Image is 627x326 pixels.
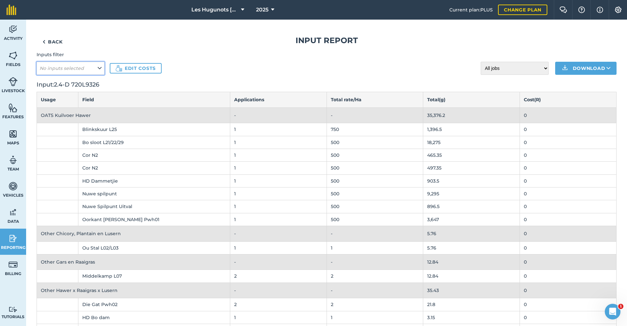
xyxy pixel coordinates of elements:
img: svg+xml;base64,PD94bWwgdmVyc2lvbj0iMS4wIiBlbmNvZGluZz0idXRmLTgiPz4KPCEtLSBHZW5lcmF0b3I6IEFkb2JlIE... [8,77,18,87]
td: - [230,107,327,123]
td: - [327,226,423,241]
td: 1 [230,200,327,213]
td: Nuwe spilpunt [78,187,230,200]
td: Middelkamp L07 [78,270,230,283]
th: Other Gars en Raaigras [37,254,230,270]
td: 1 [230,187,327,200]
img: Icon showing a money bag [116,65,122,72]
td: - [230,226,327,241]
td: 1 [230,162,327,174]
td: 0 [520,174,617,187]
h4: Inputs filter [37,51,104,58]
td: Nuwe Spilpunt Uitval [78,200,230,213]
td: 465.35 [423,149,520,161]
td: HD Dammetjie [78,174,230,187]
td: 0 [520,162,617,174]
td: 0 [520,123,617,136]
td: 1 [230,213,327,226]
td: 500 [327,162,423,174]
td: Blinkskuur L25 [78,123,230,136]
td: 35,376.2 [423,107,520,123]
td: 1 [230,136,327,149]
td: 500 [327,200,423,213]
a: Edit costs [110,63,162,73]
td: 896.5 [423,200,520,213]
th: Total ( g ) [423,92,520,107]
td: Die Gat Pwh02 [78,298,230,311]
th: Usage [37,92,78,107]
td: 0 [520,241,617,254]
td: 2 [327,270,423,283]
td: Cor N2 [78,149,230,161]
td: - [327,107,423,123]
td: 18,275 [423,136,520,149]
button: Download [555,62,617,75]
img: svg+xml;base64,PD94bWwgdmVyc2lvbj0iMS4wIiBlbmNvZGluZz0idXRmLTgiPz4KPCEtLSBHZW5lcmF0b3I6IEFkb2JlIE... [8,155,18,165]
a: Change plan [498,5,547,15]
td: 12.84 [423,254,520,270]
td: 0 [520,226,617,241]
img: A question mark icon [578,7,586,13]
td: 500 [327,187,423,200]
img: svg+xml;base64,PD94bWwgdmVyc2lvbj0iMS4wIiBlbmNvZGluZz0idXRmLTgiPz4KPCEtLSBHZW5lcmF0b3I6IEFkb2JlIE... [8,260,18,269]
td: 0 [520,254,617,270]
img: svg+xml;base64,PHN2ZyB4bWxucz0iaHR0cDovL3d3dy53My5vcmcvMjAwMC9zdmciIHdpZHRoPSI1NiIgaGVpZ2h0PSI2MC... [8,51,18,60]
td: 2 [327,298,423,311]
td: Ou Stal L02/L03 [78,241,230,254]
th: Total rate / Ha [327,92,423,107]
td: HD Bo dam [78,311,230,324]
em: No inputs selected [40,65,84,71]
td: - [327,254,423,270]
td: 0 [520,149,617,161]
img: svg+xml;base64,PD94bWwgdmVyc2lvbj0iMS4wIiBlbmNvZGluZz0idXRmLTgiPz4KPCEtLSBHZW5lcmF0b3I6IEFkb2JlIE... [8,234,18,243]
td: 2 [230,270,327,283]
td: 0 [520,187,617,200]
th: Cost ( R ) [520,92,617,107]
th: Applications [230,92,327,107]
h2: Input : 2.4-D 720 L9326 [37,80,617,90]
span: 2025 [256,6,268,14]
td: 9,295 [423,187,520,200]
td: 12.84 [423,270,520,283]
td: 750 [327,123,423,136]
a: Back [37,35,69,48]
img: svg+xml;base64,PHN2ZyB4bWxucz0iaHR0cDovL3d3dy53My5vcmcvMjAwMC9zdmciIHdpZHRoPSIxNyIgaGVpZ2h0PSIxNy... [597,6,603,14]
td: 21.8 [423,298,520,311]
td: 1 [230,311,327,324]
th: Field [78,92,230,107]
td: 903.5 [423,174,520,187]
td: 1 [327,241,423,254]
td: 1 [230,241,327,254]
td: - [230,254,327,270]
td: 0 [520,270,617,283]
td: - [327,283,423,298]
td: 3,647 [423,213,520,226]
td: 1 [230,174,327,187]
td: 1 [327,311,423,324]
img: svg+xml;base64,PHN2ZyB4bWxucz0iaHR0cDovL3d3dy53My5vcmcvMjAwMC9zdmciIHdpZHRoPSI5IiBoZWlnaHQ9IjI0Ii... [42,38,45,46]
img: Download icon [561,64,569,72]
th: Other Hawer x Raaigras x Lusern [37,283,230,298]
td: 5.76 [423,226,520,241]
td: 500 [327,174,423,187]
td: 497.35 [423,162,520,174]
td: 0 [520,298,617,311]
img: Two speech bubbles overlapping with the left bubble in the forefront [559,7,567,13]
td: 5.76 [423,241,520,254]
td: - [230,283,327,298]
td: 3.15 [423,311,520,324]
td: Cor N2 [78,162,230,174]
td: 0 [520,107,617,123]
img: svg+xml;base64,PD94bWwgdmVyc2lvbj0iMS4wIiBlbmNvZGluZz0idXRmLTgiPz4KPCEtLSBHZW5lcmF0b3I6IEFkb2JlIE... [8,24,18,34]
span: 1 [618,304,623,309]
td: 500 [327,213,423,226]
iframe: Intercom live chat [605,304,620,319]
td: 0 [520,213,617,226]
span: Current plan : PLUS [449,6,493,13]
td: 500 [327,136,423,149]
td: 0 [520,311,617,324]
h1: Input report [37,35,617,46]
th: Other Chicory, Plantain en Lusern [37,226,230,241]
th: OATS Kuilvoer Hawer [37,107,230,123]
img: svg+xml;base64,PHN2ZyB4bWxucz0iaHR0cDovL3d3dy53My5vcmcvMjAwMC9zdmciIHdpZHRoPSI1NiIgaGVpZ2h0PSI2MC... [8,103,18,113]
